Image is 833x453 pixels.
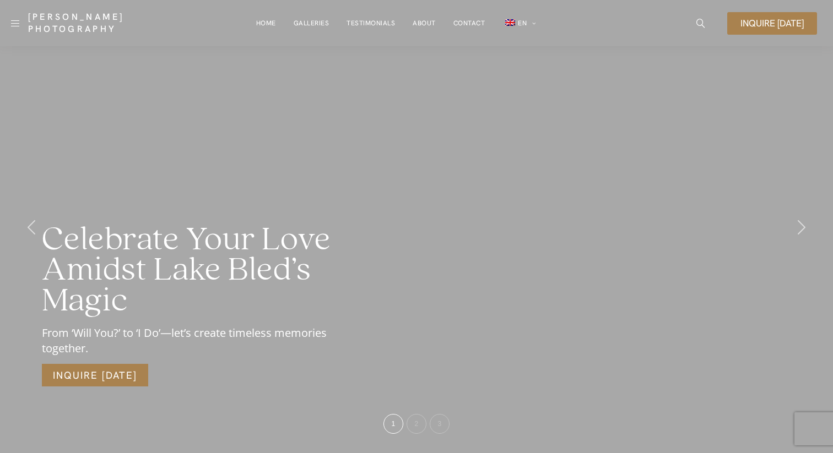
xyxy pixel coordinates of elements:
span: EN [518,19,527,28]
a: About [413,12,436,34]
span: Inquire [DATE] [740,19,804,28]
h2: Celebrate Your Love Amidst Lake Bled’s Magic [42,225,359,317]
div: From ‘Will You?’ to ‘I Do’—let’s create timeless memories together. [42,325,359,356]
img: EN [505,19,515,26]
span: 1 [391,420,395,428]
a: en_GBEN [502,12,536,35]
span: 2 [414,420,418,428]
a: Inquire [DATE] [42,364,148,386]
span: 3 [437,420,441,428]
a: icon-magnifying-glass34 [691,13,711,33]
a: Testimonials [347,12,395,34]
a: [PERSON_NAME] Photography [28,11,165,35]
a: Galleries [294,12,329,34]
a: Contact [453,12,485,34]
a: Inquire [DATE] [727,12,817,35]
a: Home [256,12,276,34]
